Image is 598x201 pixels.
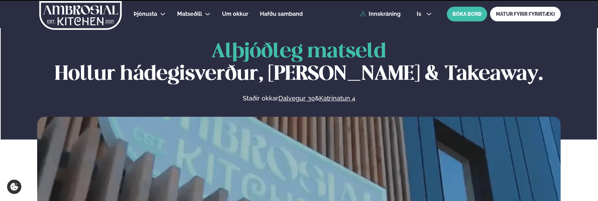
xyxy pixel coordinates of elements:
[447,7,487,21] button: BÓKA BORÐ
[211,42,386,61] span: Alþjóðleg matseld
[37,41,561,86] h1: Hollur hádegisverður, [PERSON_NAME] & Takeaway.
[319,94,355,103] a: Katrinatun 4
[411,11,437,17] button: is
[177,11,202,17] span: Matseðill
[39,1,122,30] img: logo
[177,10,202,18] a: Matseðill
[260,11,303,17] span: Hafðu samband
[360,11,401,17] a: Innskráning
[417,11,423,17] span: is
[222,11,248,17] span: Um okkur
[260,10,303,18] a: Hafðu samband
[278,94,315,103] a: Dalvegur 30
[7,180,21,194] a: Cookie settings
[222,10,248,18] a: Um okkur
[166,94,431,103] p: Staðir okkar &
[490,7,561,21] a: MATUR FYRIR FYRIRTÆKI
[134,11,157,17] span: Þjónusta
[134,10,157,18] a: Þjónusta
